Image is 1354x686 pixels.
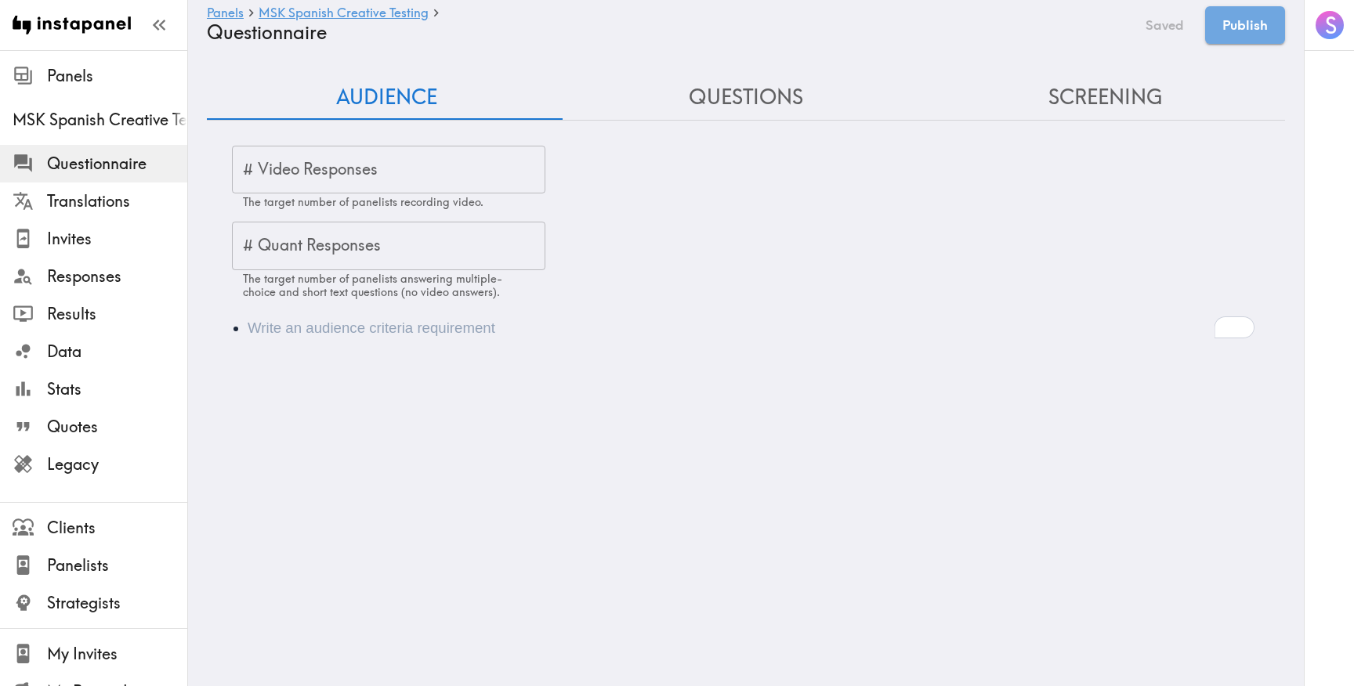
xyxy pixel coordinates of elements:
[47,378,187,400] span: Stats
[47,341,187,363] span: Data
[567,75,926,120] button: Questions
[47,65,187,87] span: Panels
[259,6,429,21] a: MSK Spanish Creative Testing
[47,265,187,287] span: Responses
[47,554,187,576] span: Panelists
[207,6,244,21] a: Panels
[13,109,187,131] span: MSK Spanish Creative Testing
[47,303,187,325] span: Results
[47,153,187,175] span: Questionnaire
[207,75,1285,120] div: Questionnaire Audience/Questions/Screening Tab Navigation
[207,298,1285,358] div: To enrich screen reader interactions, please activate Accessibility in Grammarly extension settings
[1205,6,1285,44] button: Publish
[47,517,187,539] span: Clients
[1325,12,1337,39] span: S
[47,453,187,475] span: Legacy
[925,75,1285,120] button: Screening
[207,21,1124,44] h4: Questionnaire
[47,228,187,250] span: Invites
[243,195,483,209] span: The target number of panelists recording video.
[47,416,187,438] span: Quotes
[47,592,187,614] span: Strategists
[207,75,567,120] button: Audience
[47,190,187,212] span: Translations
[1314,9,1345,41] button: S
[47,643,187,665] span: My Invites
[243,272,502,299] span: The target number of panelists answering multiple-choice and short text questions (no video answe...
